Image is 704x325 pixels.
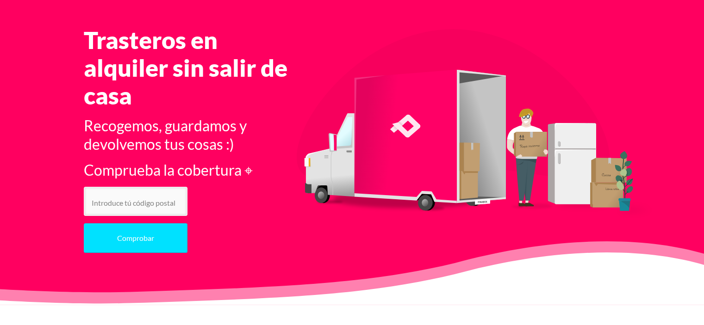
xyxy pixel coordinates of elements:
[84,161,302,179] h3: Comprueba la cobertura ⌖
[538,207,704,325] div: Widget de chat
[84,223,187,253] button: Comprobar
[538,207,704,325] iframe: Chat Widget
[84,26,302,109] h1: Trasteros en alquiler sin salir de casa
[84,187,187,216] input: Introduce tú código postal
[84,117,302,153] h3: Recogemos, guardamos y devolvemos tus cosas :)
